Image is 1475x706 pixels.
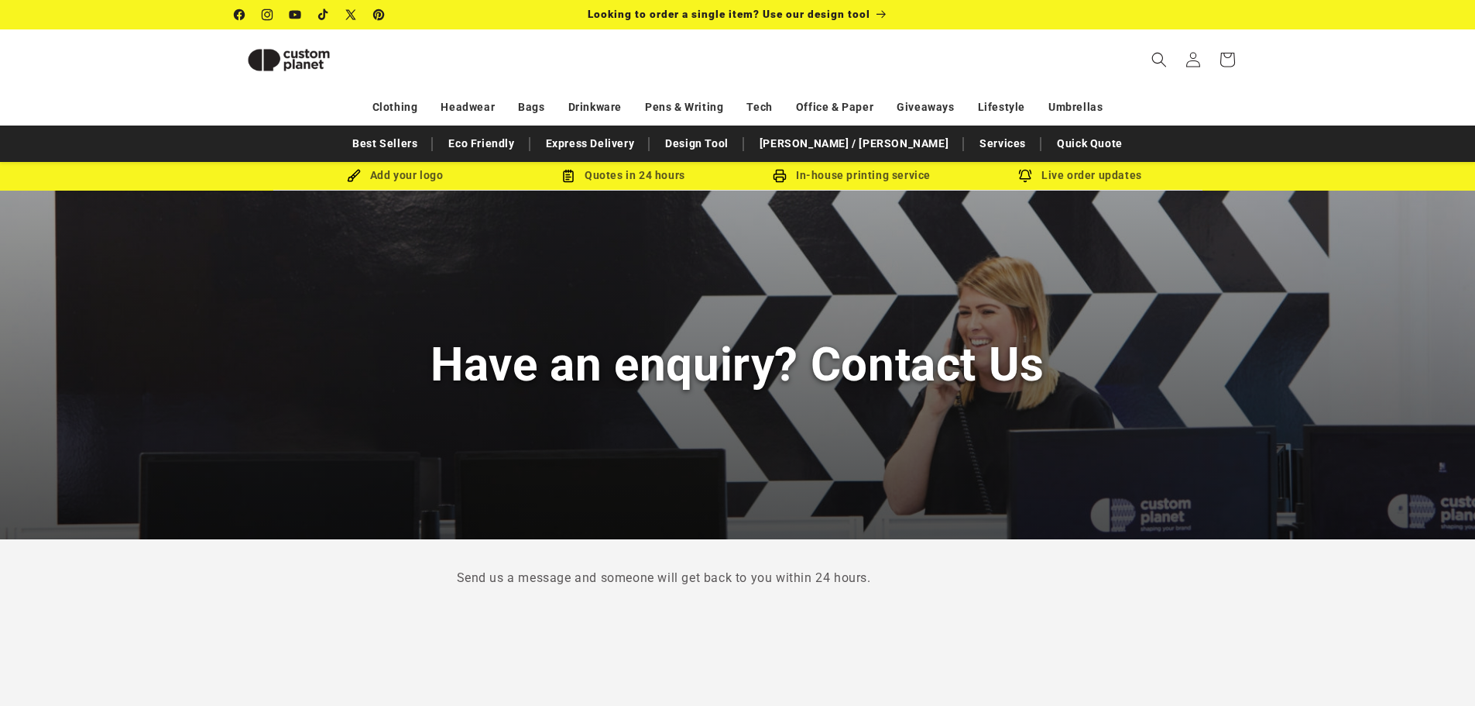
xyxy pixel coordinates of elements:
a: Giveaways [897,94,954,121]
a: Headwear [441,94,495,121]
a: Eco Friendly [441,130,522,157]
img: In-house printing [773,169,787,183]
div: Live order updates [966,166,1195,185]
p: Send us a message and someone will get back to you within 24 hours. [457,567,1019,590]
a: Express Delivery [538,130,643,157]
a: Design Tool [657,130,736,157]
a: Services [972,130,1034,157]
img: Order updates [1018,169,1032,183]
a: Clothing [372,94,418,121]
a: Quick Quote [1049,130,1130,157]
summary: Search [1142,43,1176,77]
div: Add your logo [281,166,509,185]
img: Order Updates Icon [561,169,575,183]
a: Best Sellers [345,130,425,157]
img: Brush Icon [347,169,361,183]
a: Bags [518,94,544,121]
div: Quotes in 24 hours [509,166,738,185]
a: Office & Paper [796,94,873,121]
div: In-house printing service [738,166,966,185]
a: Lifestyle [978,94,1025,121]
h1: Have an enquiry? Contact Us [430,335,1045,394]
a: Umbrellas [1048,94,1103,121]
img: Custom Planet [235,36,343,84]
a: [PERSON_NAME] / [PERSON_NAME] [752,130,956,157]
a: Drinkware [568,94,622,121]
a: Pens & Writing [645,94,723,121]
span: Looking to order a single item? Use our design tool [588,8,870,20]
a: Custom Planet [228,29,395,90]
a: Tech [746,94,772,121]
